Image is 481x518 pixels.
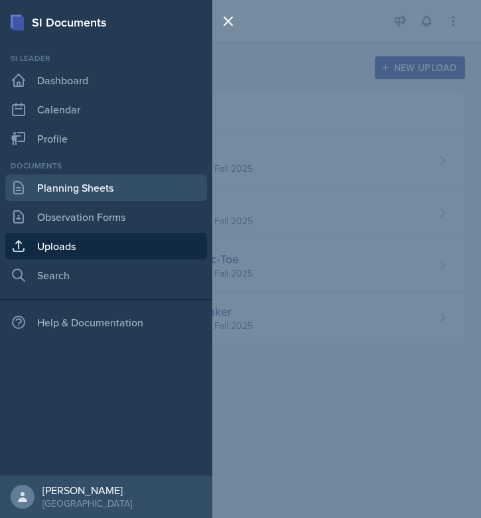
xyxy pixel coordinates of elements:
[42,484,132,497] div: [PERSON_NAME]
[5,52,207,64] div: Si leader
[5,67,207,94] a: Dashboard
[5,160,207,172] div: Documents
[5,96,207,123] a: Calendar
[42,497,132,510] div: [GEOGRAPHIC_DATA]
[5,204,207,230] a: Observation Forms
[5,262,207,289] a: Search
[5,125,207,152] a: Profile
[5,174,207,201] a: Planning Sheets
[5,233,207,259] a: Uploads
[5,309,207,336] div: Help & Documentation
